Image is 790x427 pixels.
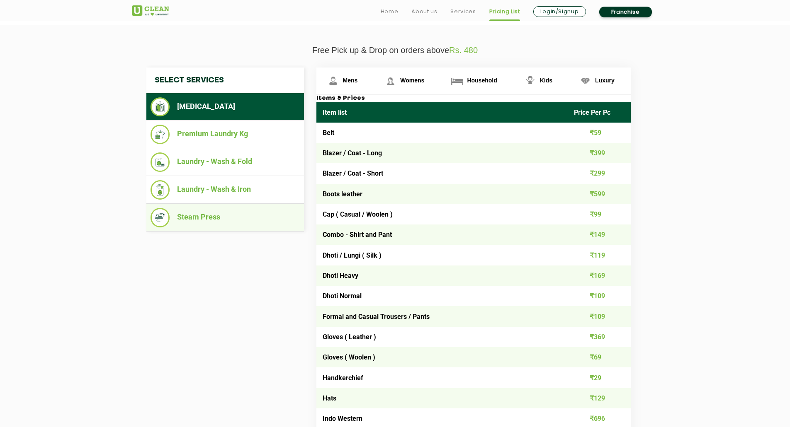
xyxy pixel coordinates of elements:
td: Blazer / Coat - Long [316,143,568,163]
img: Luxury [578,74,593,88]
a: Franchise [599,7,652,17]
img: UClean Laundry and Dry Cleaning [132,5,169,16]
td: Cap ( Casual / Woolen ) [316,204,568,224]
img: Steam Press [151,208,170,227]
td: Handkerchief [316,367,568,388]
img: Laundry - Wash & Iron [151,180,170,200]
td: ₹69 [568,347,631,367]
td: Gloves ( Leather ) [316,327,568,347]
img: Mens [326,74,340,88]
td: ₹299 [568,163,631,183]
td: ₹119 [568,245,631,265]
td: Gloves ( Woolen ) [316,347,568,367]
li: [MEDICAL_DATA] [151,97,300,116]
h4: Select Services [146,68,304,93]
td: ₹169 [568,265,631,286]
td: ₹399 [568,143,631,163]
span: Rs. 480 [449,46,478,55]
td: ₹109 [568,306,631,326]
td: Blazer / Coat - Short [316,163,568,183]
h3: Items & Prices [316,95,631,102]
img: Household [450,74,464,88]
td: Belt [316,123,568,143]
td: Dhoti / Lungi ( Silk ) [316,245,568,265]
img: Laundry - Wash & Fold [151,152,170,172]
td: Combo - Shirt and Pant [316,224,568,245]
p: Free Pick up & Drop on orders above [132,46,659,55]
span: Womens [400,77,424,84]
li: Laundry - Wash & Iron [151,180,300,200]
a: Services [450,7,476,17]
td: Dhoti Heavy [316,265,568,286]
li: Steam Press [151,208,300,227]
td: ₹149 [568,224,631,245]
td: ₹99 [568,204,631,224]
span: Luxury [595,77,615,84]
li: Laundry - Wash & Fold [151,152,300,172]
a: Home [381,7,399,17]
td: Dhoti Normal [316,286,568,306]
td: ₹109 [568,286,631,306]
span: Household [467,77,497,84]
td: ₹29 [568,367,631,388]
td: Boots leather [316,184,568,204]
li: Premium Laundry Kg [151,125,300,144]
span: Kids [540,77,552,84]
a: Login/Signup [533,6,586,17]
span: Mens [343,77,358,84]
td: ₹59 [568,123,631,143]
td: ₹129 [568,388,631,408]
th: Price Per Pc [568,102,631,123]
img: Premium Laundry Kg [151,125,170,144]
td: Formal and Casual Trousers / Pants [316,306,568,326]
a: About us [411,7,437,17]
img: Kids [523,74,537,88]
td: ₹599 [568,184,631,204]
td: Hats [316,388,568,408]
th: Item list [316,102,568,123]
img: Womens [383,74,398,88]
a: Pricing List [489,7,520,17]
td: ₹369 [568,327,631,347]
img: Dry Cleaning [151,97,170,116]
